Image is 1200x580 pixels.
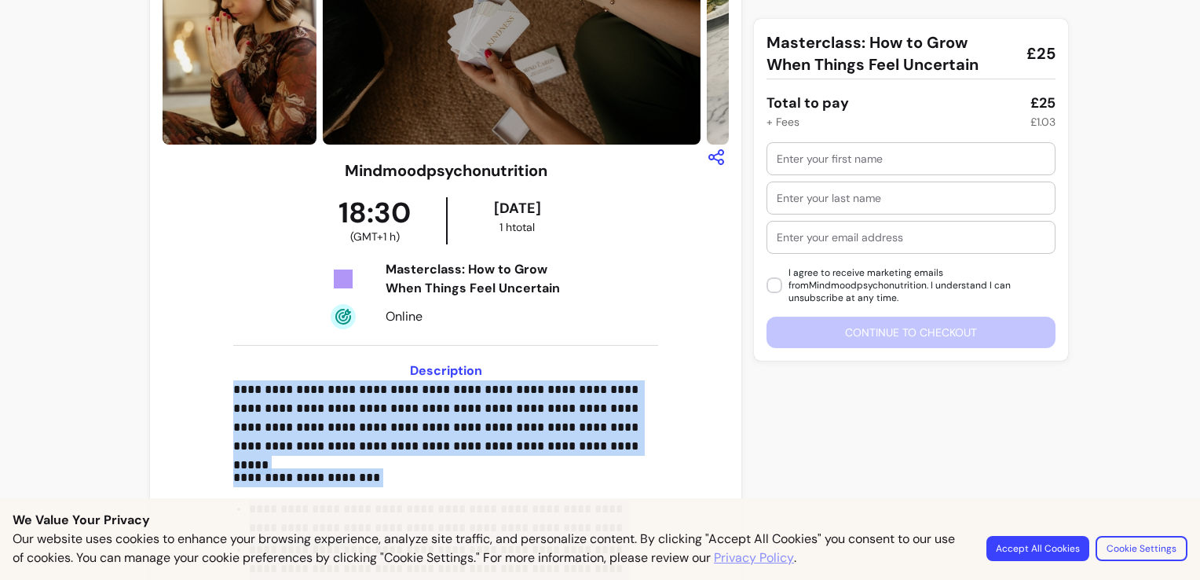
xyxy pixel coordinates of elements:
[766,31,1014,75] span: Masterclass: How to Grow When Things Feel Uncertain
[345,160,547,182] h3: Mindmoodpsychonutrition
[451,219,584,235] div: 1 h total
[331,266,356,292] img: Tickets Icon
[13,511,1187,530] p: We Value Your Privacy
[233,362,658,380] h3: Description
[386,307,584,326] div: Online
[1030,92,1055,114] div: £25
[1026,42,1055,64] span: £25
[304,197,445,244] div: 18:30
[13,530,968,567] p: Our website uses cookies to enhance your browsing experience, analyze site traffic, and personali...
[386,260,584,298] div: Masterclass: How to Grow When Things Feel Uncertain
[777,229,1045,245] input: Enter your email address
[1030,114,1055,130] div: £1.03
[350,229,400,244] span: ( GMT+1 h )
[714,549,794,567] a: Privacy Policy
[766,114,799,130] div: + Fees
[451,197,584,219] div: [DATE]
[1096,536,1187,561] button: Cookie Settings
[777,151,1045,167] input: Enter your first name
[766,92,849,114] div: Total to pay
[986,536,1089,561] button: Accept All Cookies
[777,190,1045,206] input: Enter your last name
